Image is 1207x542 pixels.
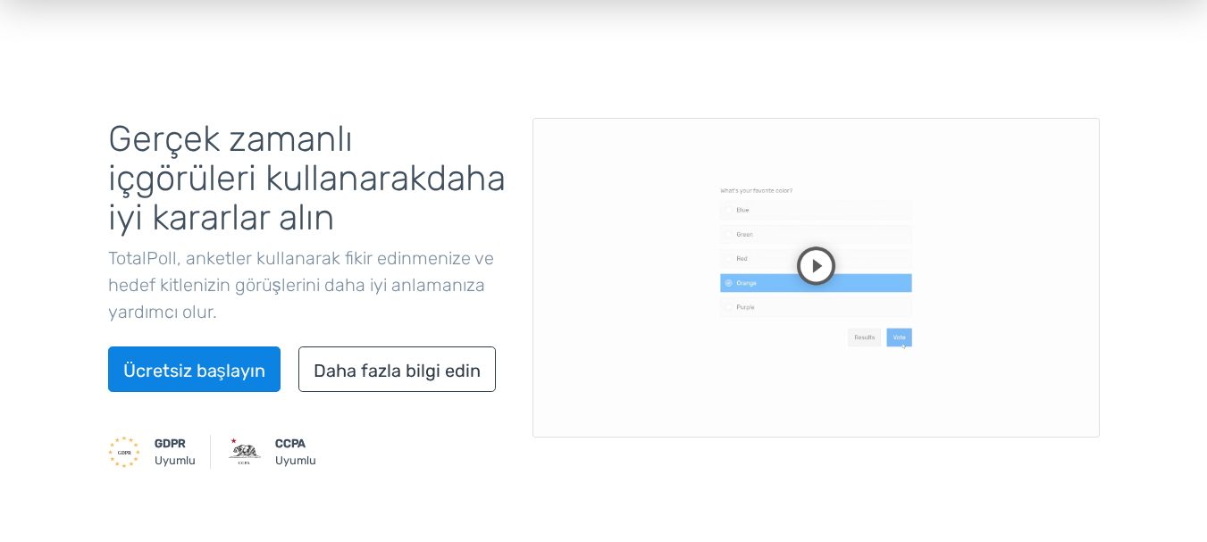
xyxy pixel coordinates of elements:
font: GDPR [155,437,186,450]
font: Gerçek zamanlı içgörüleri kullanarak [108,118,426,199]
font: CCPA [275,437,306,450]
a: Daha fazla bilgi edin [298,346,496,392]
font: Uyumlu [275,454,316,467]
img: GDPR [108,436,140,468]
font: TotalPoll, anketler kullanarak fikir edinmenize ve hedef kitlenizin görüşlerini daha iyi anlamanı... [108,247,494,322]
font: Daha fazla bilgi edin [314,360,481,381]
img: CCPA [229,436,261,468]
font: Uyumlu [155,454,196,467]
font: daha iyi kararlar alın [108,157,506,238]
a: Ücretsiz başlayın [108,346,281,392]
font: Ücretsiz başlayın [123,360,265,381]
